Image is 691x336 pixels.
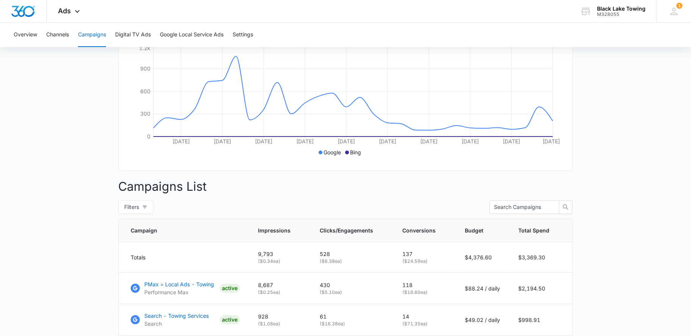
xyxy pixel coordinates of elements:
p: $88.24 / daily [465,284,500,292]
p: ( $5.10 ea) [320,289,384,296]
button: Digital TV Ads [115,23,151,47]
div: account name [597,6,646,12]
p: 430 [320,281,384,289]
tspan: [DATE] [542,138,560,144]
p: 8,687 [258,281,302,289]
p: Performance Max [144,288,214,296]
tspan: [DATE] [420,138,438,144]
p: ( $6.38 ea) [320,258,384,265]
button: Channels [46,23,69,47]
p: 9,793 [258,250,302,258]
button: Campaigns [78,23,106,47]
p: ( $18.60 ea) [402,289,447,296]
p: Search - Towing Services [144,312,209,320]
a: Google AdsSearch - Towing ServicesSearchACTIVE [131,312,240,328]
p: 528 [320,250,384,258]
tspan: [DATE] [296,138,314,144]
span: Total Spend [518,226,549,234]
div: account id [597,12,646,17]
p: ( $24.59 ea) [402,258,447,265]
p: 928 [258,312,302,320]
span: Clicks/Engagements [320,226,373,234]
tspan: [DATE] [461,138,479,144]
td: $3,369.30 [509,242,572,273]
input: Search Campaigns [494,203,549,211]
p: Google [324,148,341,156]
span: Conversions [402,226,436,234]
p: ( $71.35 ea) [402,320,447,327]
p: PMax = Local Ads - Towing [144,280,214,288]
img: Google Ads [131,284,140,293]
p: ( $1.08 ea) [258,320,302,327]
td: $998.91 [509,304,572,336]
a: Google AdsPMax = Local Ads - TowingPerformance MaxACTIVE [131,280,240,296]
button: Filters [118,200,153,214]
img: Google Ads [131,315,140,324]
span: Campaign [131,226,229,234]
span: 1 [676,3,682,9]
span: Ads [58,7,71,15]
p: Search [144,320,209,328]
p: $49.02 / daily [465,316,500,324]
p: Bing [350,148,361,156]
span: Filters [124,203,139,211]
tspan: 300 [140,110,150,117]
p: ( $0.25 ea) [258,289,302,296]
div: ACTIVE [220,284,240,293]
td: $2,194.50 [509,273,572,304]
button: Settings [233,23,253,47]
p: Campaigns List [118,177,573,196]
span: Impressions [258,226,291,234]
p: ( $0.34 ea) [258,258,302,265]
tspan: 0 [147,133,150,140]
div: notifications count [676,3,682,9]
tspan: 1.2k [139,45,150,51]
div: Totals [131,253,240,261]
button: search [559,200,572,214]
button: Overview [14,23,37,47]
div: ACTIVE [220,315,240,324]
p: 14 [402,312,447,320]
tspan: 900 [140,65,150,72]
tspan: [DATE] [338,138,355,144]
tspan: [DATE] [255,138,272,144]
span: search [559,204,572,210]
p: 137 [402,250,447,258]
tspan: [DATE] [172,138,190,144]
tspan: [DATE] [214,138,231,144]
p: 118 [402,281,447,289]
button: Google Local Service Ads [160,23,224,47]
tspan: 600 [140,88,150,94]
tspan: [DATE] [503,138,520,144]
p: 61 [320,312,384,320]
p: $4,376.60 [465,253,500,261]
span: Budget [465,226,489,234]
p: ( $16.38 ea) [320,320,384,327]
tspan: [DATE] [379,138,396,144]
